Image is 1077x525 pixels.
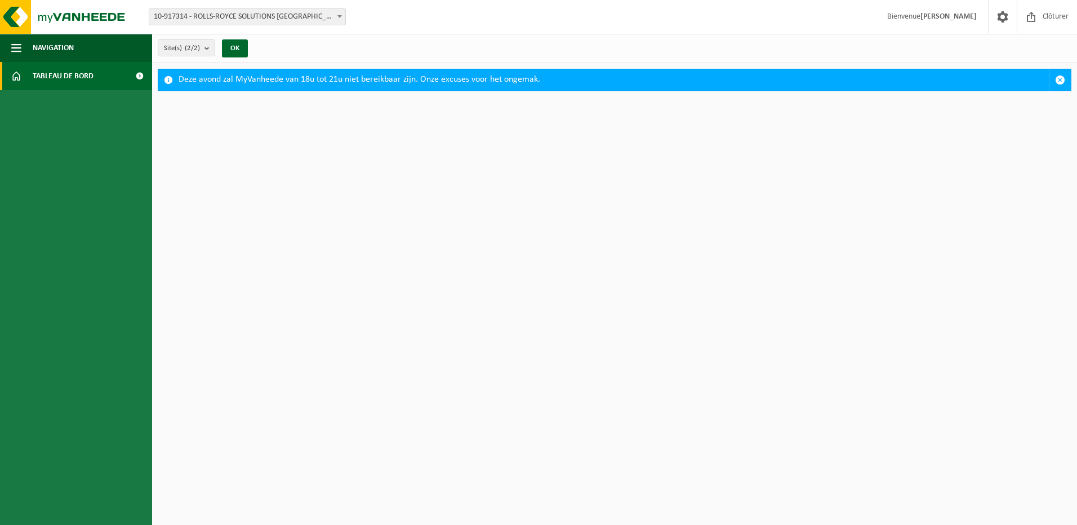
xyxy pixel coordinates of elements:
button: Site(s)(2/2) [158,39,215,56]
count: (2/2) [185,45,200,52]
span: Site(s) [164,40,200,57]
span: 10-917314 - ROLLS-ROYCE SOLUTIONS LIÈGE SA - GRÂCE-HOLLOGNE [149,9,345,25]
span: Navigation [33,34,74,62]
div: Deze avond zal MyVanheede van 18u tot 21u niet bereikbaar zijn. Onze excuses voor het ongemak. [179,69,1049,91]
strong: [PERSON_NAME] [920,12,977,21]
span: 10-917314 - ROLLS-ROYCE SOLUTIONS LIÈGE SA - GRÂCE-HOLLOGNE [149,8,346,25]
span: Tableau de bord [33,62,94,90]
button: OK [222,39,248,57]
